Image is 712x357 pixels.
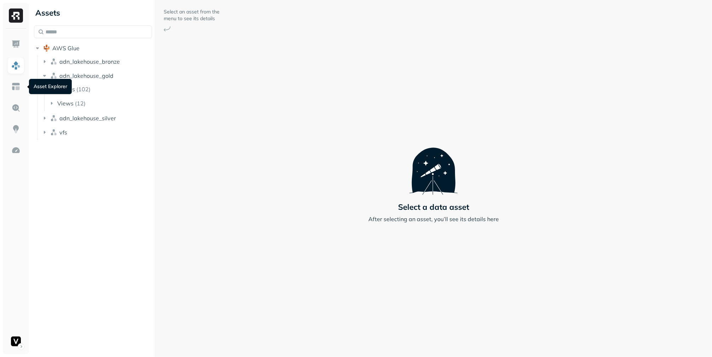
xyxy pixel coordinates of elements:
img: namespace [50,129,57,136]
button: adn_lakehouse_bronze [41,56,152,67]
div: Assets [34,7,152,18]
button: Views(12) [48,98,153,109]
span: vfs [59,129,67,136]
span: AWS Glue [52,45,80,52]
p: Select an asset from the menu to see its details [164,8,220,22]
img: Insights [11,125,21,134]
img: root [43,45,50,52]
img: Assets [11,61,21,70]
button: AWS Glue [34,42,152,54]
span: Views [57,100,74,107]
span: adn_lakehouse_gold [59,72,113,79]
img: Ryft [9,8,23,23]
button: Tables(102) [48,84,153,95]
img: Telescope [409,134,458,195]
button: vfs [41,127,152,138]
img: Voodoo [11,336,21,346]
img: Asset Explorer [11,82,21,91]
img: Arrow [164,26,171,31]
img: Optimization [11,146,21,155]
img: Dashboard [11,40,21,49]
img: namespace [50,115,57,122]
p: Select a data asset [398,202,469,212]
button: adn_lakehouse_silver [41,113,152,124]
span: adn_lakehouse_silver [59,115,116,122]
img: Query Explorer [11,103,21,113]
img: namespace [50,72,57,79]
p: ( 12 ) [75,100,86,107]
p: ( 102 ) [76,86,91,93]
p: After selecting an asset, you’ll see its details here [368,215,499,223]
span: adn_lakehouse_bronze [59,58,120,65]
div: Asset Explorer [29,79,72,94]
img: namespace [50,58,57,65]
button: adn_lakehouse_gold [41,70,152,81]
